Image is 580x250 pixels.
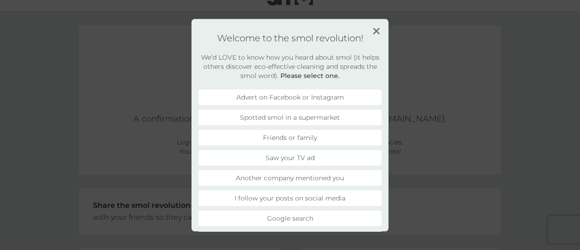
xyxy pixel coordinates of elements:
[198,33,382,44] h1: Welcome to the smol revolution!
[373,28,380,34] img: close
[198,150,382,166] li: Saw your TV ad
[198,190,382,206] li: I follow your posts on social media
[280,72,339,80] strong: Please select one.
[198,53,382,80] h2: We’d LOVE to know how you heard about smol (it helps others discover eco-effective cleaning and s...
[198,89,382,105] li: Advert on Facebook or Instagram
[198,170,382,186] li: Another company mentioned you
[198,231,382,246] li: Other (please specify).
[198,110,382,125] li: Spotted smol in a supermarket
[198,211,382,226] li: Google search
[198,130,382,145] li: Friends or family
